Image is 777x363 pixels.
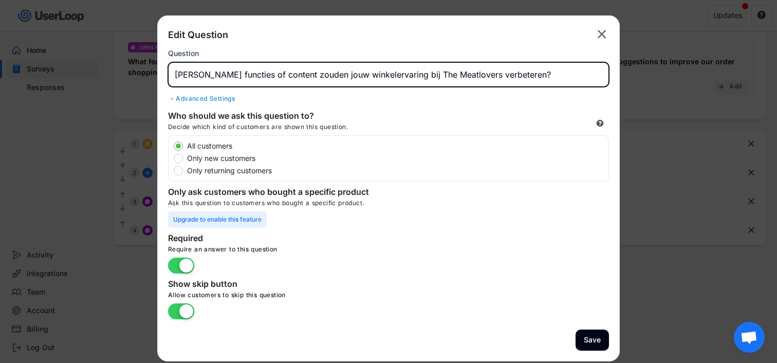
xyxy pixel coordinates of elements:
[168,245,476,258] div: Require an answer to this question
[184,142,608,150] label: All customers
[168,49,199,58] div: Question
[168,279,374,291] div: Show skip button
[168,187,374,199] div: Only ask customers who bought a specific product
[168,211,267,228] div: Upgrade to enable this feature
[734,322,765,353] div: Open chat
[595,26,609,43] button: 
[168,233,374,245] div: Required
[598,27,606,42] text: 
[168,199,609,211] div: Ask this question to customers who bought a specific product.
[168,291,476,303] div: Allow customers to skip this question
[168,95,609,103] div: Advanced Settings
[184,155,608,162] label: Only new customers
[168,111,374,123] div: Who should we ask this question to?
[576,330,609,351] button: Save
[168,123,425,135] div: Decide which kind of customers are shown this question.
[184,167,608,174] label: Only returning customers
[168,62,609,87] input: Type your question here...
[168,29,228,41] div: Edit Question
